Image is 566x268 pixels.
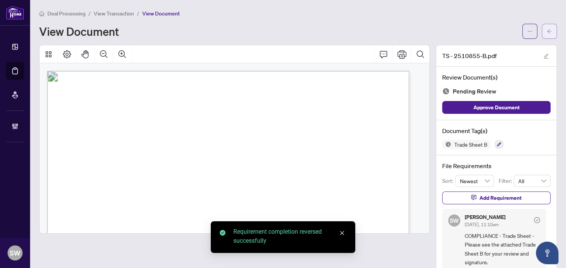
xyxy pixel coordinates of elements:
[442,161,551,170] h4: File Requirements
[518,175,546,187] span: All
[465,222,499,227] span: [DATE], 11:10am
[142,10,180,17] span: View Document
[339,230,345,236] span: close
[6,6,24,20] img: logo
[460,175,490,187] span: Newest
[338,229,346,237] a: Close
[499,177,514,185] p: Filter:
[47,10,85,17] span: Deal Processing
[536,242,558,264] button: Open asap
[442,51,497,60] span: TS - 2510855-B.pdf
[547,29,552,34] span: arrow-left
[39,11,44,16] span: home
[442,126,551,135] h4: Document Tag(s)
[450,216,459,225] span: SW
[465,214,505,220] h5: [PERSON_NAME]
[442,140,451,149] img: Status Icon
[442,73,551,82] h4: Review Document(s)
[442,87,450,95] img: Document Status
[442,177,455,185] p: Sort:
[442,101,551,114] button: Approve Document
[442,191,551,204] button: Add Requirement
[543,54,549,59] span: edit
[94,10,134,17] span: View Transaction
[10,248,20,258] span: SW
[39,25,119,37] h1: View Document
[527,29,533,34] span: ellipsis
[453,86,496,96] span: Pending Review
[451,142,490,147] span: Trade Sheet B
[534,217,540,223] span: check-circle
[137,9,139,18] li: /
[473,101,520,113] span: Approve Document
[233,227,346,245] div: Requirement completion reversed successfully
[220,230,225,236] span: check-circle
[88,9,91,18] li: /
[479,192,522,204] span: Add Requirement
